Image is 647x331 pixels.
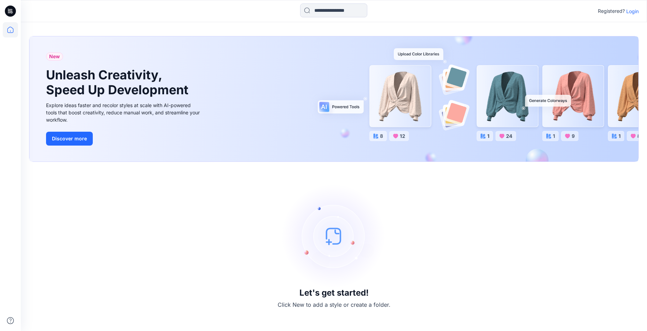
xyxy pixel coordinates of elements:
[46,102,202,123] div: Explore ideas faster and recolor styles at scale with AI-powered tools that boost creativity, red...
[49,52,60,61] span: New
[46,132,93,146] button: Discover more
[282,184,386,288] img: empty-state-image.svg
[46,68,191,97] h1: Unleash Creativity, Speed Up Development
[598,7,625,15] p: Registered?
[626,8,639,15] p: Login
[299,288,369,298] h3: Let's get started!
[46,132,202,146] a: Discover more
[278,300,390,309] p: Click New to add a style or create a folder.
